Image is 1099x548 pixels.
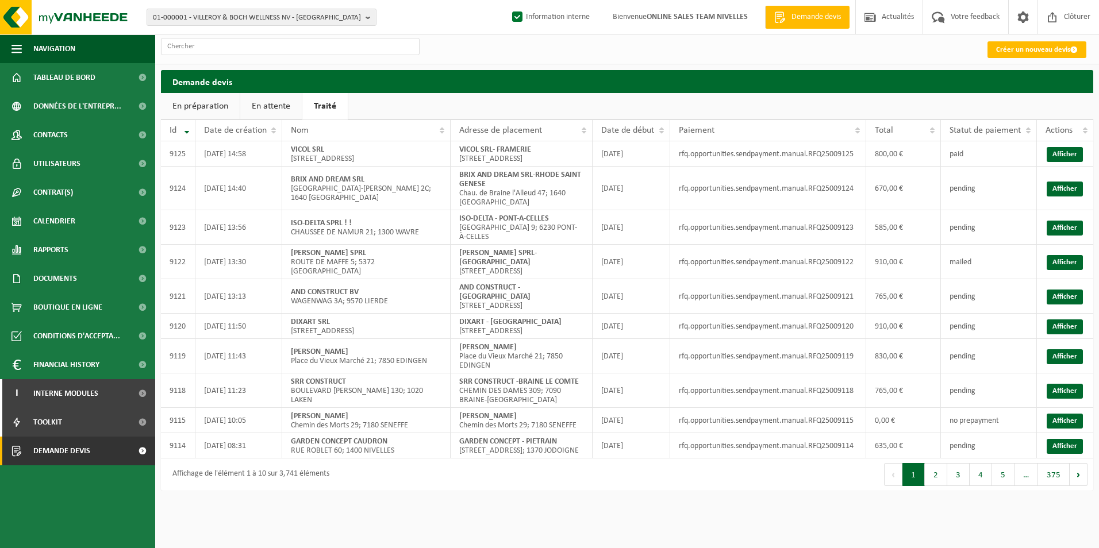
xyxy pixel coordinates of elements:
td: ROUTE DE MAFFE 5; 5372 [GEOGRAPHIC_DATA] [282,245,451,279]
span: Navigation [33,34,75,63]
span: Actions [1046,126,1073,135]
span: Nom [291,126,309,135]
strong: GARDEN CONCEPT - PIETRAIN [459,437,557,446]
strong: AND CONSTRUCT BV [291,288,359,296]
td: [DATE] [593,167,670,210]
td: Chemin des Morts 29; 7180 SENEFFE [282,408,451,433]
td: 9119 [161,339,195,373]
span: Données de l'entrepr... [33,92,121,121]
button: 375 [1038,463,1070,486]
td: rfq.opportunities.sendpayment.manual.RFQ25009114 [670,433,866,458]
td: [DATE] 13:30 [195,245,282,279]
span: pending [950,322,975,331]
span: paid [950,150,963,159]
td: [DATE] [593,339,670,373]
strong: [PERSON_NAME] [459,343,517,352]
td: 765,00 € [866,373,941,408]
td: [DATE] [593,210,670,245]
td: [DATE] [593,373,670,408]
span: Paiement [679,126,714,135]
span: Documents [33,264,77,293]
span: Boutique en ligne [33,293,102,322]
strong: GARDEN CONCEPT CAUDRON [291,437,387,446]
strong: ISO-DELTA SPRL ! ! [291,219,352,227]
strong: [PERSON_NAME] SPRL [291,249,366,257]
span: Date de début [601,126,654,135]
td: [STREET_ADDRESS] [282,314,451,339]
strong: [PERSON_NAME] SPRL-[GEOGRAPHIC_DATA] [459,249,537,267]
td: rfq.opportunities.sendpayment.manual.RFQ25009123 [670,210,866,245]
td: rfq.opportunities.sendpayment.manual.RFQ25009121 [670,279,866,314]
input: Chercher [161,38,420,55]
td: 670,00 € [866,167,941,210]
td: [GEOGRAPHIC_DATA] 9; 6230 PONT-À-CELLES [451,210,593,245]
td: 765,00 € [866,279,941,314]
span: I [11,379,22,408]
strong: SRR CONSTRUCT -BRAINE LE COMTE [459,377,579,386]
span: Contrat(s) [33,178,73,207]
td: [STREET_ADDRESS] [451,245,593,279]
span: Utilisateurs [33,149,80,178]
td: [DATE] 14:58 [195,141,282,167]
h2: Demande devis [161,70,1093,92]
strong: [PERSON_NAME] [291,348,348,356]
span: Demande devis [33,437,90,465]
button: 1 [902,463,925,486]
td: [DATE] 11:23 [195,373,282,408]
td: rfq.opportunities.sendpayment.manual.RFQ25009120 [670,314,866,339]
span: Adresse de placement [459,126,542,135]
strong: DIXART - [GEOGRAPHIC_DATA] [459,318,562,326]
span: Interne modules [33,379,98,408]
a: Afficher [1047,439,1083,454]
td: [DATE] 08:31 [195,433,282,458]
td: [DATE] [593,408,670,433]
span: pending [950,223,975,232]
td: Chau. de Braine l'Alleud 47; 1640 [GEOGRAPHIC_DATA] [451,167,593,210]
a: Afficher [1047,384,1083,399]
button: 2 [925,463,947,486]
td: 9125 [161,141,195,167]
td: 635,00 € [866,433,941,458]
a: Afficher [1047,349,1083,364]
td: [DATE] [593,245,670,279]
span: Calendrier [33,207,75,236]
td: rfq.opportunities.sendpayment.manual.RFQ25009119 [670,339,866,373]
td: 0,00 € [866,408,941,433]
span: pending [950,442,975,450]
button: Previous [884,463,902,486]
td: 9114 [161,433,195,458]
td: [DATE] 14:40 [195,167,282,210]
td: rfq.opportunities.sendpayment.manual.RFQ25009115 [670,408,866,433]
td: 9118 [161,373,195,408]
td: [GEOGRAPHIC_DATA]-[PERSON_NAME] 2C; 1640 [GEOGRAPHIC_DATA] [282,167,451,210]
span: Total [875,126,893,135]
td: 585,00 € [866,210,941,245]
td: [DATE] 13:56 [195,210,282,245]
td: BOULEVARD [PERSON_NAME] 130; 1020 LAKEN [282,373,451,408]
strong: [PERSON_NAME] [459,412,517,420]
strong: DIXART SRL [291,318,330,326]
strong: AND CONSTRUCT - [GEOGRAPHIC_DATA] [459,283,531,301]
td: 9122 [161,245,195,279]
span: no prepayment [950,416,999,425]
td: [STREET_ADDRESS]; 1370 JODOIGNE [451,433,593,458]
span: Contacts [33,121,68,149]
td: [STREET_ADDRESS] [451,279,593,314]
td: [DATE] 11:50 [195,314,282,339]
td: CHAUSSEE DE NAMUR 21; 1300 WAVRE [282,210,451,245]
span: Date de création [204,126,267,135]
span: Demande devis [789,11,844,23]
a: Afficher [1047,255,1083,270]
strong: VICOL SRL- FRAMERIE [459,145,531,154]
td: [DATE] [593,141,670,167]
span: Tableau de bord [33,63,95,92]
strong: BRIX AND DREAM SRL [291,175,364,184]
td: [DATE] 11:43 [195,339,282,373]
td: 9120 [161,314,195,339]
td: [DATE] 10:05 [195,408,282,433]
span: pending [950,387,975,395]
td: Chemin des Morts 29; 7180 SENEFFE [451,408,593,433]
label: Information interne [510,9,590,26]
td: rfq.opportunities.sendpayment.manual.RFQ25009122 [670,245,866,279]
div: Affichage de l'élément 1 à 10 sur 3,741 éléments [167,464,329,485]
